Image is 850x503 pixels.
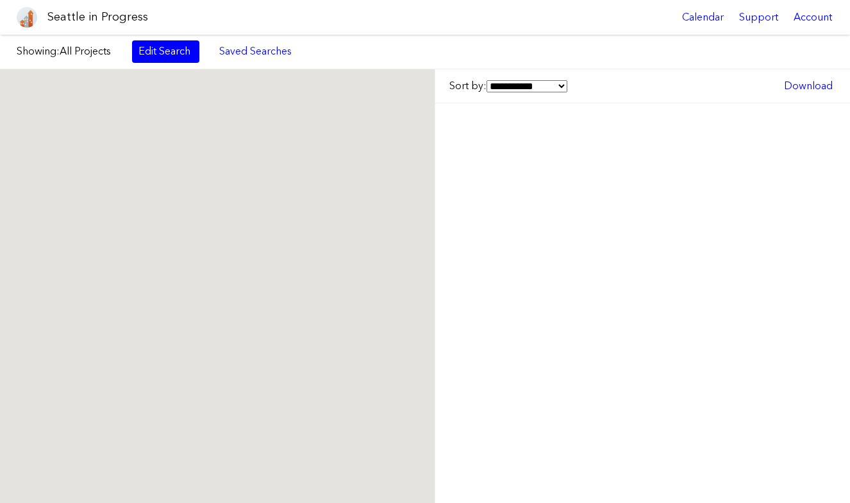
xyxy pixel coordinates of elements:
h1: Seattle in Progress [47,9,148,25]
a: Saved Searches [212,40,299,62]
label: Showing: [17,44,119,58]
span: All Projects [60,45,111,57]
select: Sort by: [487,80,567,92]
img: favicon-96x96.png [17,7,37,28]
label: Sort by: [449,79,567,93]
a: Download [778,75,839,97]
a: Edit Search [132,40,199,62]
